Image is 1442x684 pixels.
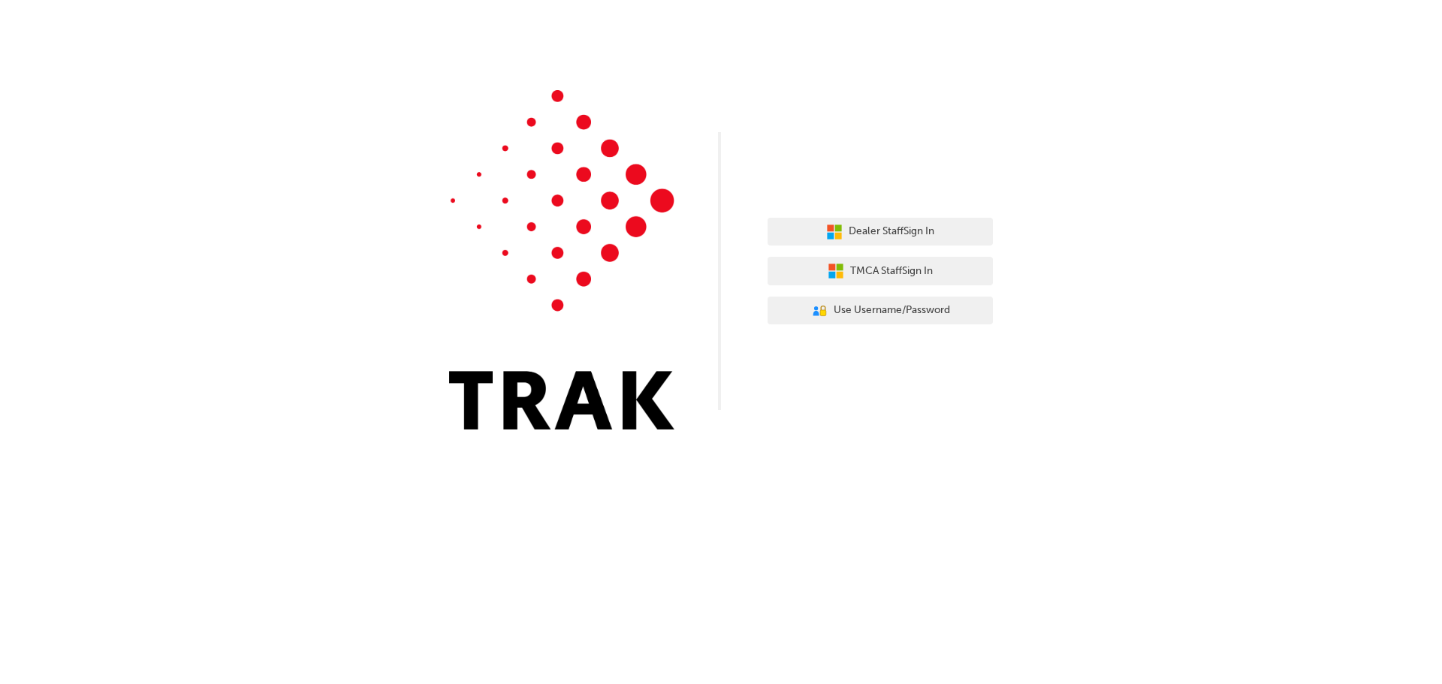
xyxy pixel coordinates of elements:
[850,263,933,280] span: TMCA Staff Sign In
[768,257,993,285] button: TMCA StaffSign In
[449,90,674,429] img: Trak
[834,302,950,319] span: Use Username/Password
[849,223,934,240] span: Dealer Staff Sign In
[768,297,993,325] button: Use Username/Password
[768,218,993,246] button: Dealer StaffSign In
